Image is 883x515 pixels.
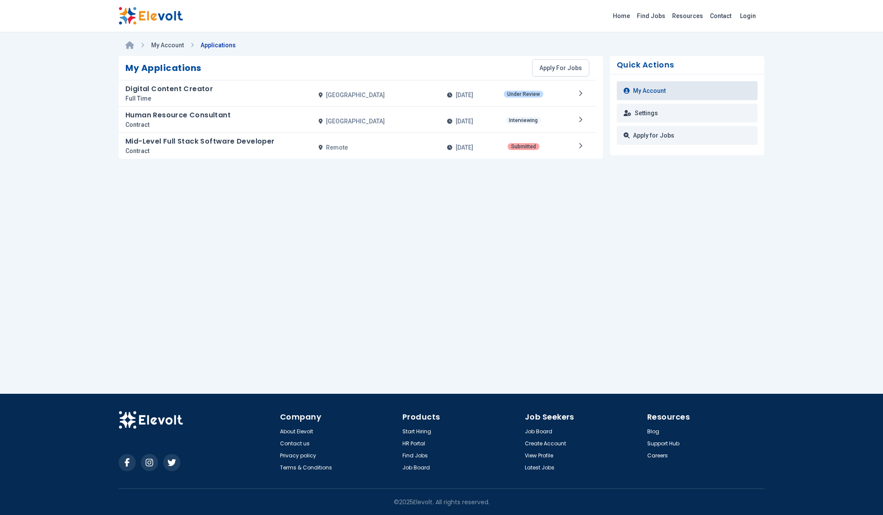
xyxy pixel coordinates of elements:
a: About Elevolt [280,428,313,435]
a: Login [735,7,761,25]
a: Create Account [525,440,566,447]
p: remote [326,143,348,152]
a: Privacy policy [280,452,316,459]
a: Find Jobs [633,9,669,23]
a: Latest Jobs [525,464,554,471]
p: [DATE] [456,117,473,126]
a: Careers [647,452,668,459]
p: Submitted [508,143,539,150]
h4: Resources [647,411,764,423]
a: Applications [201,42,236,49]
a: Apply For Jobs [532,59,589,77]
a: Support Hub [647,440,679,447]
a: Blog [647,428,659,435]
img: Elevolt [119,7,183,25]
a: Resources [669,9,706,23]
a: Find Jobs [402,452,428,459]
p: full time [125,94,319,103]
p: Under Review [504,91,543,98]
iframe: Chat Widget [840,474,883,515]
a: Job Board [402,464,430,471]
h4: Mid-Level Full Stack Software Developer [125,136,319,147]
p: © 2025 Elevolt. All rights reserved. [394,498,490,506]
img: Elevolt [119,411,183,429]
a: Start Hiring [402,428,431,435]
a: Home [609,9,633,23]
h4: Digital Content Creator [125,84,319,94]
h3: Quick Actions [617,61,758,69]
a: Contact us [280,440,310,447]
a: Job Board [525,428,552,435]
h4: Human Resource Consultant [125,110,319,120]
h4: Company [280,411,397,423]
p: [DATE] [456,91,473,99]
a: Terms & Conditions [280,464,332,471]
a: Settings [617,104,758,123]
a: My Account [617,81,758,100]
a: View Profile [525,452,553,459]
h4: Products [402,411,520,423]
a: HR Portal [402,440,425,447]
p: [GEOGRAPHIC_DATA] [326,91,385,99]
a: Apply for Jobs [617,126,758,145]
h4: Job Seekers [525,411,642,423]
p: interviewing [505,117,541,124]
p: contract [125,147,319,155]
p: [DATE] [456,143,473,152]
a: Contact [706,9,735,23]
h2: My Applications [125,62,201,74]
a: My Account [151,42,184,49]
p: contract [125,120,319,129]
p: [GEOGRAPHIC_DATA] [326,117,385,126]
